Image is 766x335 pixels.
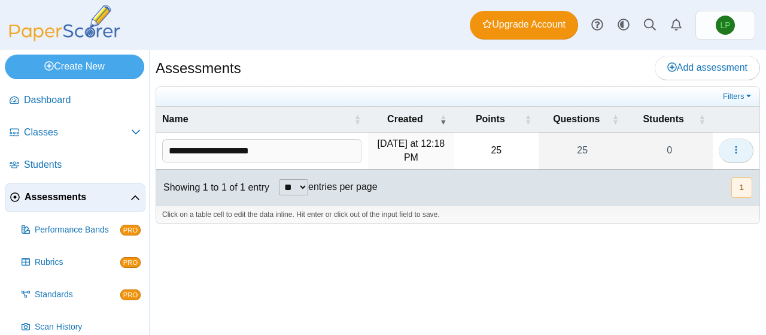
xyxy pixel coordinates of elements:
a: Standards PRO [17,280,145,309]
span: Add assessment [667,62,747,73]
a: Upgrade Account [470,11,578,40]
nav: pagination [730,177,752,197]
span: Assessments [25,191,130,204]
div: Showing 1 to 1 of 1 entry [156,170,269,206]
td: 25 [454,132,539,170]
span: Students [643,114,683,124]
a: Assessments [5,183,145,212]
a: PaperScorer [5,33,124,43]
span: Rubrics [35,256,120,268]
a: Add assessment [655,56,760,80]
a: Create New [5,55,144,79]
span: Name [162,114,189,124]
span: Points [476,114,505,124]
time: Aug 21, 2025 at 12:18 PM [378,138,445,162]
img: PaperScorer [5,5,124,41]
span: PRO [120,289,141,300]
span: Dashboard [24,93,141,107]
span: Students : Activate to sort [698,107,706,132]
span: Classes [24,126,131,139]
a: Alerts [663,12,689,38]
a: Performance Bands PRO [17,216,145,245]
a: Dashboard [5,86,145,115]
span: Questions : Activate to sort [612,107,619,132]
a: Classes [5,119,145,147]
span: Questions [553,114,600,124]
a: Luis Pena [695,11,755,40]
span: Standards [35,289,120,301]
span: PRO [120,257,141,268]
span: Scan History [35,321,141,333]
a: 0 [626,132,713,169]
a: Students [5,151,145,180]
span: Luis Pena [716,16,735,35]
a: 25 [539,132,626,169]
span: Created : Activate to remove sorting [440,107,447,132]
button: 1 [731,177,752,197]
span: Created [387,114,423,124]
a: Filters [720,90,756,102]
span: Luis Pena [720,21,730,29]
label: entries per page [308,182,378,192]
h1: Assessments [156,58,241,79]
a: Rubrics PRO [17,248,145,277]
span: Performance Bands [35,224,120,236]
span: Points : Activate to sort [524,107,531,132]
div: Click on a table cell to edit the data inline. Hit enter or click out of the input field to save. [156,206,759,224]
span: Upgrade Account [482,18,566,31]
span: PRO [120,225,141,236]
span: Name : Activate to sort [354,107,361,132]
span: Students [24,158,141,171]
